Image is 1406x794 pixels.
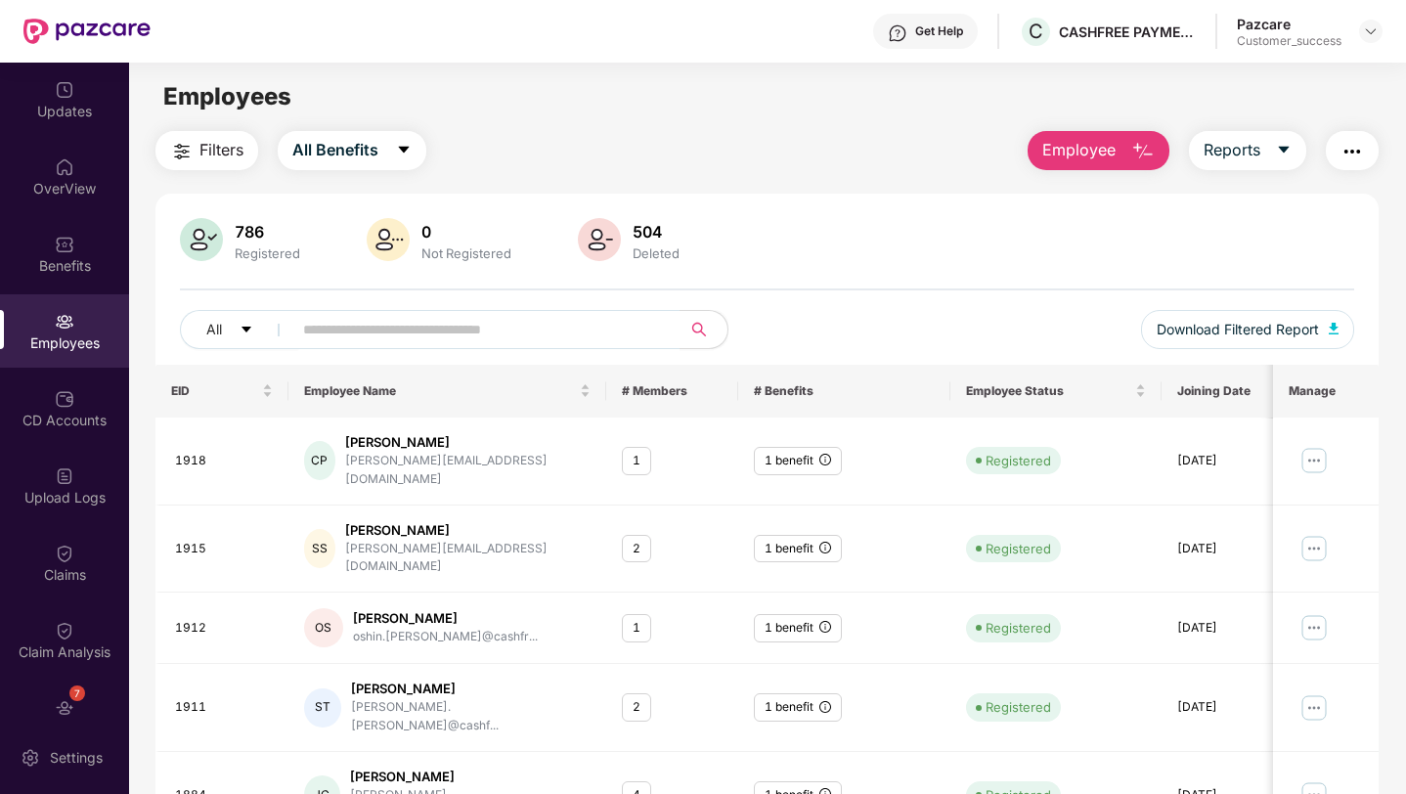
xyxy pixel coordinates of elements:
[206,319,222,340] span: All
[351,680,590,698] div: [PERSON_NAME]
[819,454,831,465] span: info-circle
[55,544,74,563] img: svg+xml;base64,PHN2ZyBpZD0iQ2xhaW0iIHhtbG5zPSJodHRwOi8vd3d3LnczLm9yZy8yMDAwL3N2ZyIgd2lkdGg9IjIwIi...
[1157,319,1319,340] span: Download Filtered Report
[417,222,515,242] div: 0
[304,529,336,568] div: SS
[417,245,515,261] div: Not Registered
[1059,22,1196,41] div: CASHFREE PAYMENTS INDIA PVT. LTD.
[55,621,74,640] img: svg+xml;base64,PHN2ZyBpZD0iQ2xhaW0iIHhtbG5zPSJodHRwOi8vd3d3LnczLm9yZy8yMDAwL3N2ZyIgd2lkdGg9IjIwIi...
[278,131,426,170] button: All Benefitscaret-down
[1177,452,1305,470] div: [DATE]
[350,768,591,786] div: [PERSON_NAME]
[345,540,590,577] div: [PERSON_NAME][EMAIL_ADDRESS][DOMAIN_NAME]
[819,701,831,713] span: info-circle
[304,441,336,480] div: CP
[1272,365,1378,418] th: Manage
[231,222,304,242] div: 786
[986,618,1051,638] div: Registered
[351,698,590,735] div: [PERSON_NAME].[PERSON_NAME]@cashf...
[1177,698,1305,717] div: [DATE]
[1297,445,1329,476] img: manageButton
[1029,20,1043,43] span: C
[55,389,74,409] img: svg+xml;base64,PHN2ZyBpZD0iQ0RfQWNjb3VudHMiIGRhdGEtbmFtZT0iQ0QgQWNjb3VudHMiIHhtbG5zPSJodHRwOi8vd3...
[170,140,194,163] img: svg+xml;base64,PHN2ZyB4bWxucz0iaHR0cDovL3d3dy53My5vcmcvMjAwMC9zdmciIHdpZHRoPSIyNCIgaGVpZ2h0PSIyNC...
[754,535,842,563] div: 1 benefit
[622,535,651,563] div: 2
[55,80,74,100] img: svg+xml;base64,PHN2ZyBpZD0iVXBkYXRlZCIgeG1sbnM9Imh0dHA6Ly93d3cudzMub3JnLzIwMDAvc3ZnIiB3aWR0aD0iMj...
[345,452,590,489] div: [PERSON_NAME][EMAIL_ADDRESS][DOMAIN_NAME]
[1177,619,1305,638] div: [DATE]
[1297,533,1329,564] img: manageButton
[1297,692,1329,724] img: manageButton
[163,82,291,110] span: Employees
[1340,140,1364,163] img: svg+xml;base64,PHN2ZyB4bWxucz0iaHR0cDovL3d3dy53My5vcmcvMjAwMC9zdmciIHdpZHRoPSIyNCIgaGVpZ2h0PSIyNC...
[367,218,410,261] img: svg+xml;base64,PHN2ZyB4bWxucz0iaHR0cDovL3d3dy53My5vcmcvMjAwMC9zdmciIHhtbG5zOnhsaW5rPSJodHRwOi8vd3...
[1189,131,1306,170] button: Reportscaret-down
[240,323,253,338] span: caret-down
[180,218,223,261] img: svg+xml;base64,PHN2ZyB4bWxucz0iaHR0cDovL3d3dy53My5vcmcvMjAwMC9zdmciIHhtbG5zOnhsaW5rPSJodHRwOi8vd3...
[55,698,74,718] img: svg+xml;base64,PHN2ZyBpZD0iRW5kb3JzZW1lbnRzIiB4bWxucz0iaHR0cDovL3d3dy53My5vcmcvMjAwMC9zdmciIHdpZH...
[606,365,738,418] th: # Members
[680,322,718,337] span: search
[23,19,151,44] img: New Pazcare Logo
[1177,383,1291,399] span: Joining Date
[986,539,1051,558] div: Registered
[199,138,243,162] span: Filters
[888,23,907,43] img: svg+xml;base64,PHN2ZyBpZD0iSGVscC0zMngzMiIgeG1sbnM9Imh0dHA6Ly93d3cudzMub3JnLzIwMDAvc3ZnIiB3aWR0aD...
[175,698,272,717] div: 1911
[622,693,651,722] div: 2
[578,218,621,261] img: svg+xml;base64,PHN2ZyB4bWxucz0iaHR0cDovL3d3dy53My5vcmcvMjAwMC9zdmciIHhtbG5zOnhsaW5rPSJodHRwOi8vd3...
[175,619,272,638] div: 1912
[231,245,304,261] div: Registered
[629,222,683,242] div: 504
[629,245,683,261] div: Deleted
[1204,138,1260,162] span: Reports
[44,748,109,768] div: Settings
[55,312,74,331] img: svg+xml;base64,PHN2ZyBpZD0iRW1wbG95ZWVzIiB4bWxucz0iaHR0cDovL3d3dy53My5vcmcvMjAwMC9zdmciIHdpZHRoPS...
[171,383,257,399] span: EID
[1237,15,1341,33] div: Pazcare
[1297,612,1329,643] img: manageButton
[1028,131,1169,170] button: Employee
[155,365,287,418] th: EID
[622,614,651,642] div: 1
[55,235,74,254] img: svg+xml;base64,PHN2ZyBpZD0iQmVuZWZpdHMiIHhtbG5zPSJodHRwOi8vd3d3LnczLm9yZy8yMDAwL3N2ZyIgd2lkdGg9Ij...
[986,451,1051,470] div: Registered
[1162,365,1321,418] th: Joining Date
[966,383,1132,399] span: Employee Status
[754,447,842,475] div: 1 benefit
[1237,33,1341,49] div: Customer_success
[986,697,1051,717] div: Registered
[69,685,85,701] div: 7
[950,365,1163,418] th: Employee Status
[175,540,272,558] div: 1915
[680,310,728,349] button: search
[304,383,576,399] span: Employee Name
[622,447,651,475] div: 1
[353,628,538,646] div: oshin.[PERSON_NAME]@cashfr...
[304,688,342,728] div: ST
[754,693,842,722] div: 1 benefit
[345,521,590,540] div: [PERSON_NAME]
[396,142,412,159] span: caret-down
[353,609,538,628] div: [PERSON_NAME]
[180,310,299,349] button: Allcaret-down
[915,23,963,39] div: Get Help
[155,131,258,170] button: Filters
[288,365,606,418] th: Employee Name
[754,614,842,642] div: 1 benefit
[345,433,590,452] div: [PERSON_NAME]
[1276,142,1292,159] span: caret-down
[1177,540,1305,558] div: [DATE]
[1363,23,1379,39] img: svg+xml;base64,PHN2ZyBpZD0iRHJvcGRvd24tMzJ4MzIiIHhtbG5zPSJodHRwOi8vd3d3LnczLm9yZy8yMDAwL3N2ZyIgd2...
[1131,140,1155,163] img: svg+xml;base64,PHN2ZyB4bWxucz0iaHR0cDovL3d3dy53My5vcmcvMjAwMC9zdmciIHhtbG5zOnhsaW5rPSJodHRwOi8vd3...
[1141,310,1354,349] button: Download Filtered Report
[55,157,74,177] img: svg+xml;base64,PHN2ZyBpZD0iSG9tZSIgeG1sbnM9Imh0dHA6Ly93d3cudzMub3JnLzIwMDAvc3ZnIiB3aWR0aD0iMjAiIG...
[304,608,343,647] div: OS
[1329,323,1339,334] img: svg+xml;base64,PHN2ZyB4bWxucz0iaHR0cDovL3d3dy53My5vcmcvMjAwMC9zdmciIHhtbG5zOnhsaW5rPSJodHRwOi8vd3...
[292,138,378,162] span: All Benefits
[1042,138,1116,162] span: Employee
[55,466,74,486] img: svg+xml;base64,PHN2ZyBpZD0iVXBsb2FkX0xvZ3MiIGRhdGEtbmFtZT0iVXBsb2FkIExvZ3MiIHhtbG5zPSJodHRwOi8vd3...
[175,452,272,470] div: 1918
[819,542,831,553] span: info-circle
